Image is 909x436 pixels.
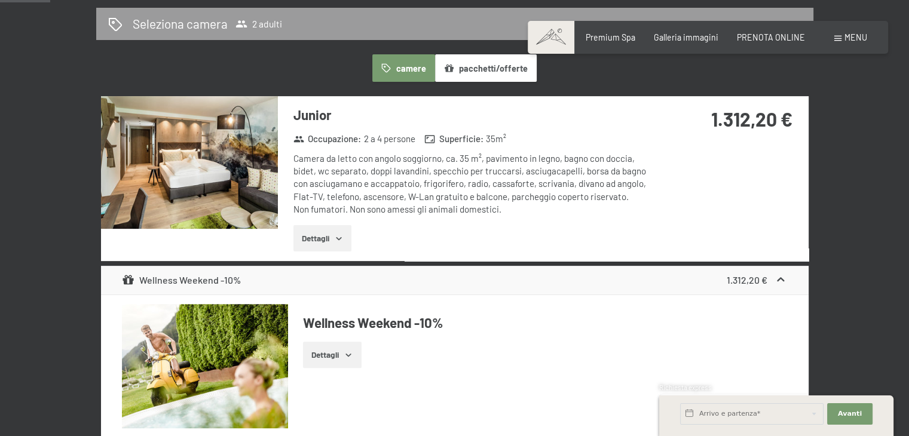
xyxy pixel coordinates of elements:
h2: Seleziona camera [133,15,228,32]
img: mss_renderimg.php [122,304,288,429]
button: camere [372,54,434,82]
span: Richiesta express [659,383,712,391]
strong: 1.312,20 € [711,108,792,130]
div: Wellness Weekend -10%1.312,20 € [101,266,809,294]
div: Wellness Weekend -10% [122,273,241,287]
span: 2 adulti [235,18,282,30]
strong: Superficie : [424,133,483,145]
h4: Wellness Weekend -10% [303,314,787,332]
button: Avanti [827,403,873,425]
span: 35 m² [486,133,506,145]
span: Menu [844,32,867,42]
span: Avanti [838,409,862,419]
button: pacchetti/offerte [435,54,537,82]
strong: 1.312,20 € [727,274,767,285]
strong: Occupazione : [293,133,362,145]
span: 2 a 4 persone [364,133,415,145]
button: Dettagli [293,225,351,251]
div: Camera da letto con angolo soggiorno, ca. 35 m², pavimento in legno, bagno con doccia, bidet, wc ... [293,152,649,216]
h3: Junior [293,106,649,124]
img: mss_renderimg.php [101,96,278,229]
a: Premium Spa [586,32,635,42]
a: PRENOTA ONLINE [737,32,805,42]
button: Dettagli [303,342,361,368]
a: Galleria immagini [654,32,718,42]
